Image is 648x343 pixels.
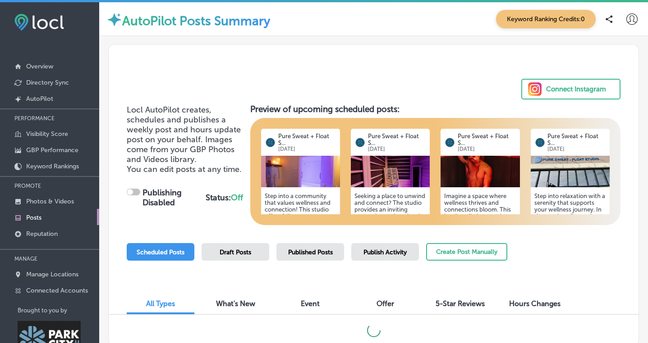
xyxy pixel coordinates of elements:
[288,248,333,256] span: Published Posts
[26,287,88,294] p: Connected Accounts
[26,146,78,154] p: GBP Performance
[206,193,243,203] strong: Status:
[534,193,606,294] h5: Step into relaxation with a serenity that supports your wellness journey. In the spacious float s...
[444,137,455,148] img: logo
[220,248,251,256] span: Draft Posts
[26,214,41,221] p: Posts
[142,188,182,208] strong: Publishing Disabled
[436,299,485,308] span: 5-Star Reviews
[354,137,366,148] img: logo
[458,133,516,146] p: Pure Sweat + Float S...
[265,193,336,294] h5: Step into a community that values wellness and connection! This studio offers full-spectrum infra...
[26,271,78,278] p: Manage Locations
[278,146,337,152] p: [DATE]
[26,63,53,70] p: Overview
[546,82,606,96] div: Connect Instagram
[26,79,69,86] p: Directory Sync
[261,156,340,187] img: 1756419945826a05d1-b089-43aa-a156-717786bd4f70_2025-02-08.jpg
[509,299,561,308] span: Hours Changes
[368,133,427,146] p: Pure Sweat + Float S...
[521,79,620,99] button: Connect Instagram
[278,133,337,146] p: Pure Sweat + Float S...
[122,14,270,28] label: AutoPilot Posts Summary
[216,299,255,308] span: What's New
[531,156,610,187] img: 175641995031c80c70-2abc-4fc9-b3c8-43fba16df067_2025-02-08.jpg
[547,133,606,146] p: Pure Sweat + Float S...
[137,248,184,256] span: Scheduled Posts
[534,137,546,148] img: logo
[354,193,426,294] h5: Seeking a place to unwind and connect? The studio provides an inviting atmosphere where local wel...
[458,146,516,152] p: [DATE]
[18,307,99,314] p: Brought to you by
[127,105,241,164] span: Locl AutoPilot creates, schedules and publishes a weekly post and hours update post on your behal...
[547,146,606,152] p: [DATE]
[368,146,427,152] p: [DATE]
[26,162,79,170] p: Keyword Rankings
[14,14,64,31] img: fda3e92497d09a02dc62c9cd864e3231.png
[441,156,519,187] img: 175641995217abaef2-1056-429d-ac74-55a8f760d8c9_2023-09-28.png
[127,164,242,174] span: You can edit posts at any time.
[231,193,243,203] span: Off
[301,299,320,308] span: Event
[377,299,394,308] span: Offer
[363,248,407,256] span: Publish Activity
[26,230,58,238] p: Reputation
[26,95,53,103] p: AutoPilot
[265,137,276,148] img: logo
[250,104,620,114] h3: Preview of upcoming scheduled posts:
[106,12,122,27] img: autopilot-icon
[26,130,68,138] p: Visibility Score
[146,299,175,308] span: All Types
[26,198,74,205] p: Photos & Videos
[496,10,596,28] span: Keyword Ranking Credits: 0
[444,193,516,294] h5: Imagine a space where wellness thrives and connections bloom. This local studio is more than just...
[351,156,430,187] img: 175641994927ba8e51-06f0-4965-92fc-ddd826b1f5a6_2025-02-08.jpg
[426,243,507,261] button: Create Post Manually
